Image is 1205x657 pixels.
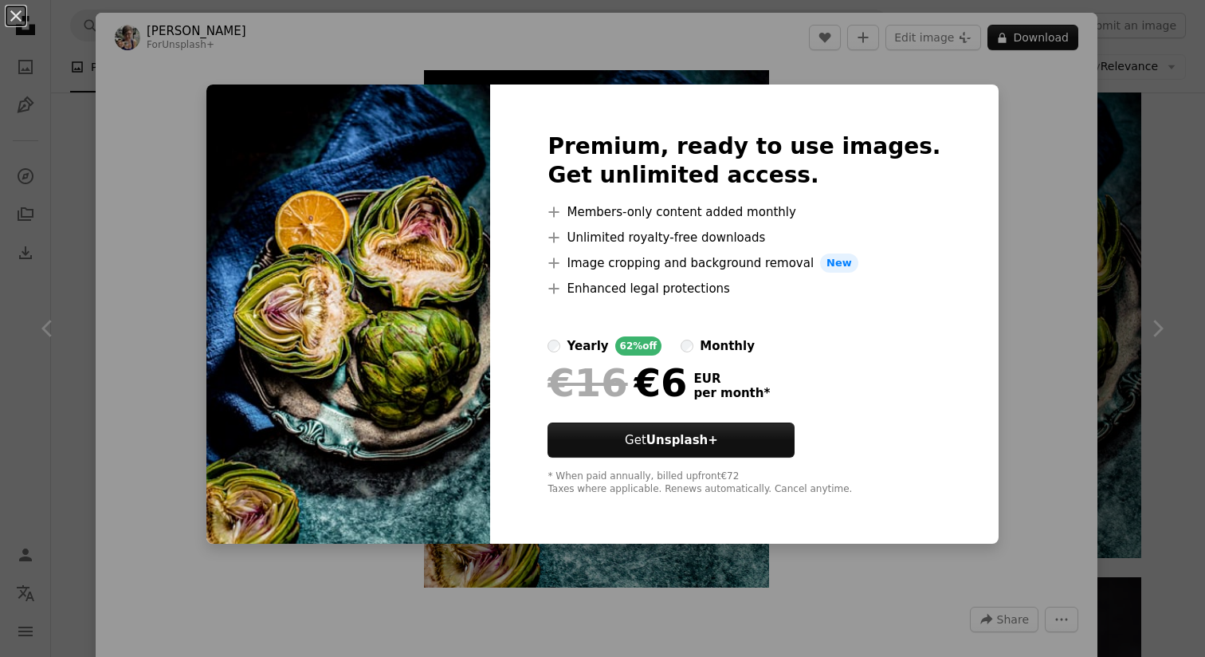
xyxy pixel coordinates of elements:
[548,423,795,458] button: GetUnsplash+
[548,203,940,222] li: Members-only content added monthly
[567,336,608,356] div: yearly
[548,254,940,273] li: Image cropping and background removal
[548,362,687,403] div: €6
[548,279,940,298] li: Enhanced legal protections
[548,362,627,403] span: €16
[548,228,940,247] li: Unlimited royalty-free downloads
[206,85,490,544] img: premium_photo-1698843275177-670fd3d889db
[548,132,940,190] h2: Premium, ready to use images. Get unlimited access.
[548,340,560,352] input: yearly62%off
[693,386,770,400] span: per month *
[615,336,662,356] div: 62% off
[820,254,858,273] span: New
[646,433,718,447] strong: Unsplash+
[548,470,940,496] div: * When paid annually, billed upfront €72 Taxes where applicable. Renews automatically. Cancel any...
[693,372,770,386] span: EUR
[681,340,693,352] input: monthly
[700,336,755,356] div: monthly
